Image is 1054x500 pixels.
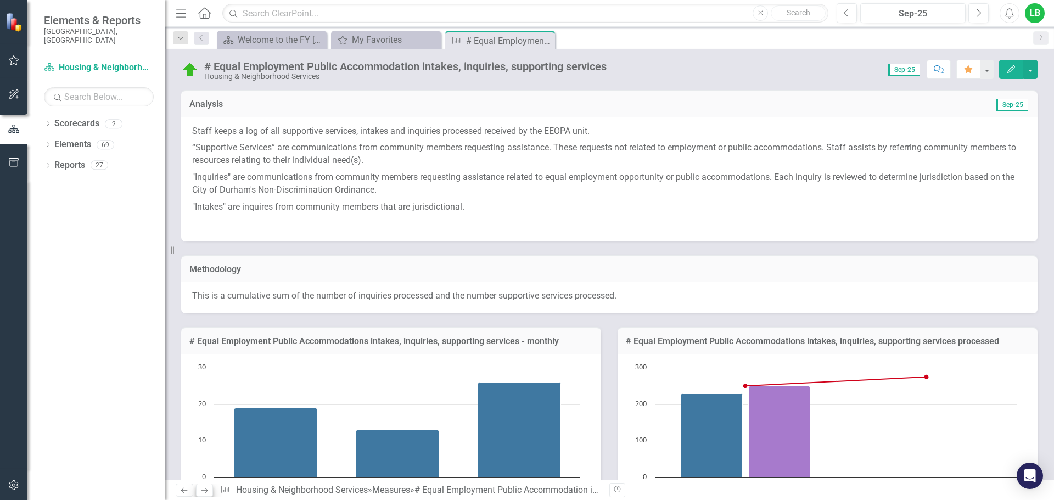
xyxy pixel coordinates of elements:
text: 0 [643,471,647,481]
div: Welcome to the FY [DATE]-[DATE] Strategic Plan Landing Page! [238,33,324,47]
h3: Analysis [189,99,609,109]
div: 69 [97,140,114,149]
p: "Inquiries" are communications from community members requesting assistance related to equal empl... [192,169,1027,199]
span: Sep-25 [996,99,1028,111]
a: Welcome to the FY [DATE]-[DATE] Strategic Plan Landing Page! [220,33,324,47]
div: 27 [91,161,108,170]
path: FY 2025 , 250. Estimate. [749,386,810,477]
button: Search [771,5,826,21]
path: Aug-25, 13. Actual (Monthly). [356,430,439,477]
a: My Favorites [334,33,438,47]
path: FY 2025 , 250. Target. [743,384,748,388]
a: Elements [54,138,91,151]
input: Search Below... [44,87,154,106]
div: My Favorites [352,33,438,47]
span: Search [787,8,810,17]
text: 0 [202,471,206,481]
div: » » [220,484,601,497]
button: Sep-25 [860,3,966,23]
a: Scorecards [54,117,99,130]
input: Search ClearPoint... [222,4,828,23]
h3: # Equal Employment Public Accommodations intakes, inquiries, supporting services processed [626,336,1029,346]
span: Sep-25 [888,64,920,76]
div: Housing & Neighborhood Services [204,72,607,81]
p: “Supportive Services” are communications from community members requesting assistance. These requ... [192,139,1027,169]
g: Actual/YTD, series 1 of 3. Bar series with 2 bars. [681,368,927,478]
h3: Methodology [189,265,1029,274]
button: LB [1025,3,1045,23]
path: FY 2025 , 230. Actual/YTD. [681,393,743,477]
img: On Target [181,61,199,78]
div: # Equal Employment Public Accommodation intakes, inquiries, supporting services [466,34,552,48]
p: "Intakes" are inquires from community members that are jurisdictional. [192,199,1027,216]
a: Measures [372,485,410,495]
p: Staff keeps a log of all supportive services, intakes and inquiries processed received by the EEO... [192,125,1027,140]
text: 300 [635,362,647,372]
a: Housing & Neighborhood Services [44,61,154,74]
text: 10 [198,435,206,445]
path: Jul-25, 19. Actual (Monthly). [234,408,317,477]
p: This is a cumulative sum of the number of inquiries processed and the number supportive services ... [192,290,1027,302]
a: Reports [54,159,85,172]
small: [GEOGRAPHIC_DATA], [GEOGRAPHIC_DATA] [44,27,154,45]
text: 20 [198,398,206,408]
span: Elements & Reports [44,14,154,27]
img: ClearPoint Strategy [5,13,25,32]
text: 30 [198,362,206,372]
div: Sep-25 [864,7,962,20]
a: Housing & Neighborhood Services [236,485,368,495]
div: # Equal Employment Public Accommodation intakes, inquiries, supporting services [204,60,607,72]
h3: # Equal Employment Public Accommodations intakes, inquiries, supporting services - monthly [189,336,593,346]
text: 200 [635,398,647,408]
div: # Equal Employment Public Accommodation intakes, inquiries, supporting services [414,485,734,495]
div: 2 [105,119,122,128]
text: 100 [635,435,647,445]
path: Sep-25, 26. Actual (Monthly). [478,382,561,477]
g: Estimate, series 3 of 3. Bar series with 2 bars. [749,368,927,478]
path: FY 2026, 275. Target. [924,374,929,379]
div: Open Intercom Messenger [1017,463,1043,489]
